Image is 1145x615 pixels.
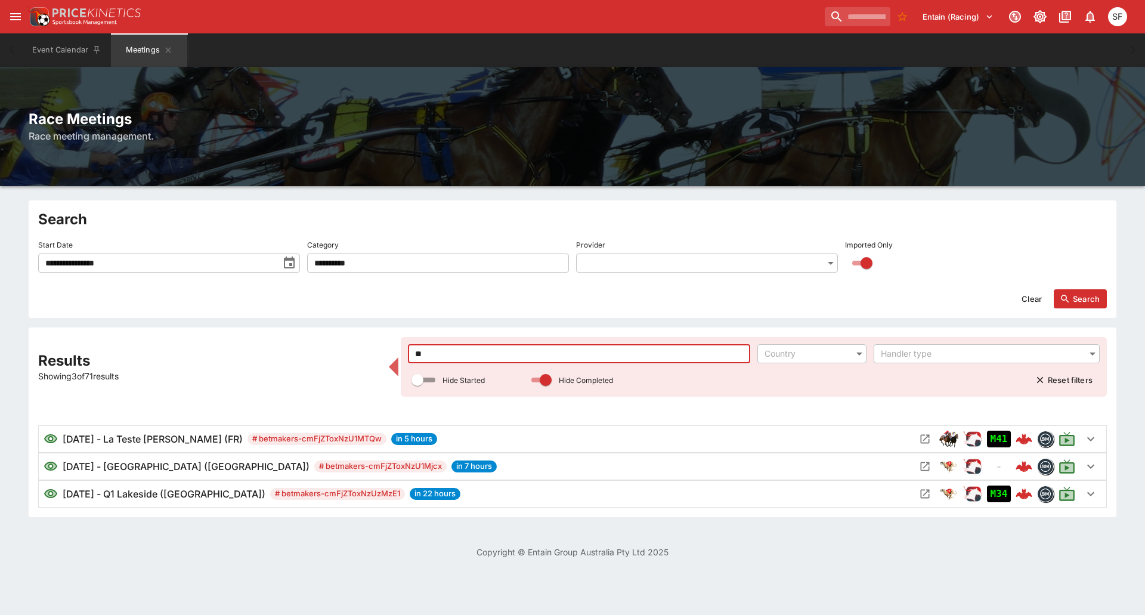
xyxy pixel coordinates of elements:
[939,429,958,449] img: horse_racing.png
[26,5,50,29] img: PriceKinetics Logo
[765,348,847,360] div: Country
[1037,486,1054,502] div: betmakers
[1004,6,1026,27] button: Connected to PK
[987,486,1011,502] div: Imported to Jetbet as UNCONFIRMED
[270,488,405,500] span: # betmakers-cmFjZToxNzUzMzE1
[25,33,109,67] button: Event Calendar
[576,240,605,250] p: Provider
[29,129,1116,143] h6: Race meeting management.
[915,7,1001,26] button: Select Tenant
[1016,486,1032,502] img: logo-cerberus--red.svg
[63,459,310,474] h6: [DATE] - [GEOGRAPHIC_DATA] ([GEOGRAPHIC_DATA])
[825,7,890,26] input: search
[1029,370,1100,390] button: Reset filters
[1038,486,1053,502] img: betmakers.png
[1029,6,1051,27] button: Toggle light/dark mode
[38,210,1107,228] h2: Search
[1037,458,1054,475] div: betmakers
[52,8,141,17] img: PriceKinetics
[1104,4,1131,30] button: Sugaluopea Filipaina
[38,370,382,382] p: Showing 3 of 71 results
[314,461,447,472] span: # betmakers-cmFjZToxNzU1Mjcx
[963,484,982,503] img: racing.png
[1037,431,1054,447] div: betmakers
[559,375,613,385] p: Hide Completed
[939,429,958,449] div: horse_racing
[939,457,958,476] div: greyhound_racing
[1016,458,1032,475] img: logo-cerberus--red.svg
[1054,6,1076,27] button: Documentation
[939,484,958,503] div: greyhound_racing
[1038,431,1053,447] img: betmakers.png
[44,459,58,474] svg: Visible
[410,488,460,500] span: in 22 hours
[1014,289,1049,308] button: Clear
[939,484,958,503] img: greyhound_racing.png
[939,457,958,476] img: greyhound_racing.png
[391,433,437,445] span: in 5 hours
[1108,7,1127,26] div: Sugaluopea Filipaina
[44,432,58,446] svg: Visible
[247,433,386,445] span: # betmakers-cmFjZToxNzU1MTQw
[5,6,26,27] button: open drawer
[893,7,912,26] button: No Bookmarks
[963,457,982,476] div: ParallelRacing Handler
[1038,459,1053,474] img: betmakers.png
[881,348,1081,360] div: Handler type
[1054,289,1107,308] button: Search
[963,429,982,449] img: racing.png
[278,252,300,274] button: toggle date time picker
[1059,458,1075,475] svg: Live
[1059,431,1075,447] svg: Live
[38,240,73,250] p: Start Date
[111,33,187,67] button: Meetings
[915,484,934,503] button: Open Meeting
[987,431,1011,447] div: Imported to Jetbet as OPEN
[915,429,934,449] button: Open Meeting
[451,461,497,472] span: in 7 hours
[1079,6,1101,27] button: Notifications
[963,457,982,476] img: racing.png
[963,429,982,449] div: ParallelRacing Handler
[915,457,934,476] button: Open Meeting
[29,110,1116,128] h2: Race Meetings
[63,432,243,446] h6: [DATE] - La Teste [PERSON_NAME] (FR)
[307,240,339,250] p: Category
[44,487,58,501] svg: Visible
[845,240,893,250] p: Imported Only
[1016,431,1032,447] img: logo-cerberus--red.svg
[1059,486,1075,502] svg: Live
[63,487,265,501] h6: [DATE] - Q1 Lakeside ([GEOGRAPHIC_DATA])
[963,484,982,503] div: ParallelRacing Handler
[987,458,1011,475] div: No Jetbet
[442,375,485,385] p: Hide Started
[38,351,382,370] h2: Results
[52,20,117,25] img: Sportsbook Management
